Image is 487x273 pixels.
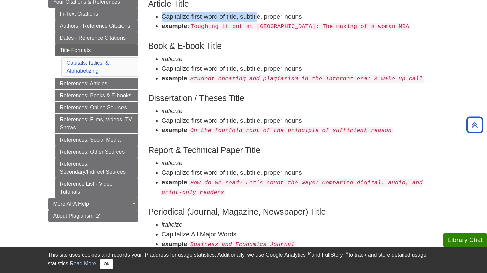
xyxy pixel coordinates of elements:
[55,178,138,198] a: Reference List - Video Tutorials
[162,179,187,186] strong: example
[190,241,295,248] em: Business and Economics Journal
[148,207,439,217] h3: Periodical (Journal, Magazine, Newspaper) Title
[95,214,101,218] i: This link opens in a new window
[162,159,183,166] em: italicize
[55,8,138,20] a: In-Text Citations
[343,251,349,256] sup: TM
[53,213,94,219] span: About Plagiarism
[162,75,187,82] strong: example
[70,261,96,266] a: Read More
[162,116,439,126] li: Capitalize first word of title, subtitle, proper nouns
[53,201,89,207] span: More APA Help
[162,107,183,114] em: italicize
[148,93,439,103] h3: Dissertation / Theses Title
[48,251,439,269] div: This site uses cookies and records your IP address for usage statistics. Additionally, we use Goo...
[55,114,138,133] a: References: Films, Videos, TV Shows
[162,180,423,196] em: How do we read? Let’s count the ways: Comparing digital, audio, and print-only readers
[306,251,311,256] sup: TM
[162,64,439,74] li: Capitalize first word of title, subtitle, proper nouns
[162,221,183,228] em: italicize
[100,259,113,269] button: Close
[190,127,392,134] em: On the fourfold root of the principle of sufficient reason
[162,168,439,178] li: Capitalize first word of title, subtitle, proper nouns
[162,239,439,249] li: :
[48,210,138,222] a: About Plagiarism
[55,158,138,178] a: References: Secondary/Indirect Sources
[162,22,189,29] strong: example:
[162,240,187,247] strong: example
[48,198,138,210] a: More APA Help
[55,20,138,32] a: Authors - Reference Citations
[162,178,439,197] li: :
[55,32,138,44] a: Dates - Reference Citations
[55,134,138,146] a: References: Social Media
[67,60,109,74] a: Capitals, Italics, & Alphabetizing
[55,44,138,56] a: Title Formats
[55,78,138,89] a: References: Articles
[162,74,439,83] li: :
[55,146,138,158] a: References: Other Sources
[55,102,138,113] a: References: Online Sources
[464,120,485,129] a: Back to Top
[190,76,423,82] em: Student cheating and plagiarism in the Internet era: A wake-up call
[189,23,411,30] code: Toughing it out at [GEOGRAPHIC_DATA]: The making of a woman MBA
[148,145,439,155] h3: Report & Technical Paper Title
[162,125,439,135] li: :
[443,233,487,247] button: Library Chat
[162,12,439,22] li: Capitalize first word of title, subtitle, proper nouns
[148,41,439,51] h3: Book & E-book Title
[162,230,439,239] li: Capitalize All Major Words
[55,90,138,101] a: References: Books & E-books
[162,126,187,133] strong: example
[162,55,183,62] em: italicize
